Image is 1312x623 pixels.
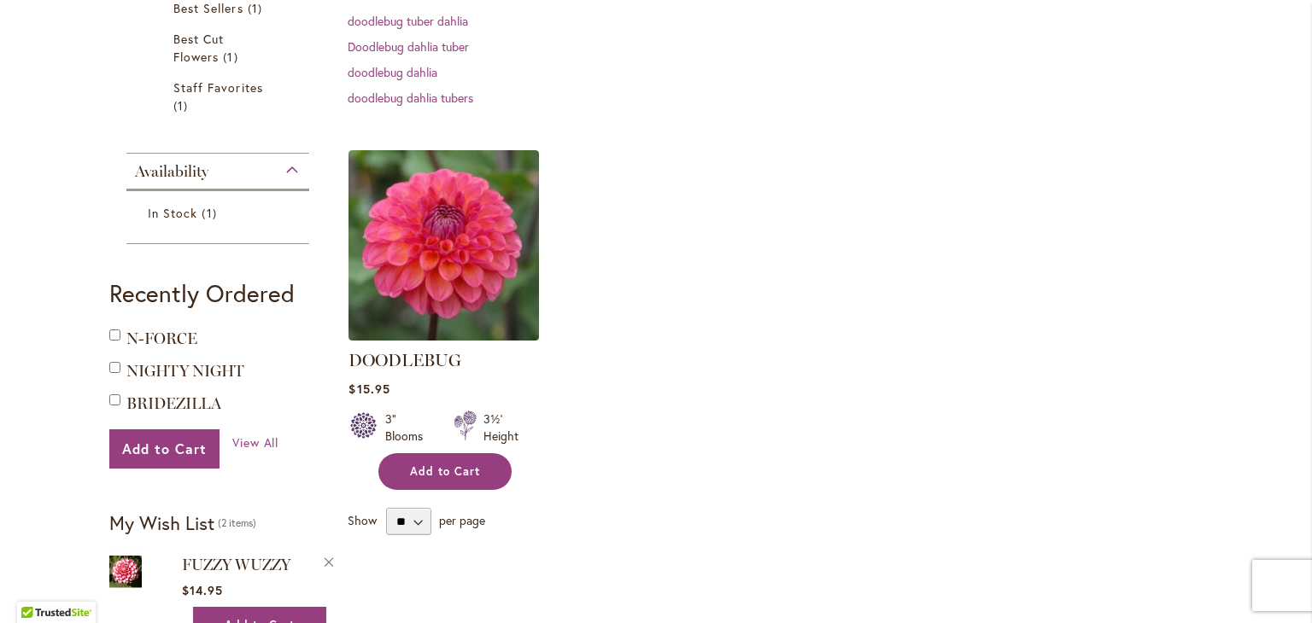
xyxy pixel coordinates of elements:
[202,204,220,222] span: 1
[348,150,539,341] img: DOODLEBUG
[126,394,221,413] a: BRIDEZILLA
[148,205,197,221] span: In Stock
[232,434,279,451] span: View All
[348,328,539,344] a: DOODLEBUG
[109,552,142,594] a: FUZZY WUZZY
[109,429,220,469] button: Add to Cart
[348,64,437,80] a: doodlebug dahlia
[173,31,224,65] span: Best Cut Flowers
[109,552,142,591] img: FUZZY WUZZY
[173,79,263,96] span: Staff Favorites
[232,434,279,451] a: View All
[410,464,480,479] span: Add to Cart
[348,13,468,29] a: doodlebug tuber dahlia
[109,277,295,309] strong: Recently Ordered
[182,582,223,598] span: $14.95
[218,516,256,529] span: 2 items
[173,30,266,66] a: Best Cut Flowers
[13,562,61,610] iframe: Launch Accessibility Center
[182,556,290,574] a: FUZZY WUZZY
[126,362,244,381] a: NIGHTY NIGHT
[439,512,485,528] span: per page
[173,79,266,114] a: Staff Favorites
[385,410,433,445] div: 3" Blooms
[348,38,469,55] a: Doodlebug dahlia tuber
[122,440,207,457] span: Add to Cart
[109,510,214,535] strong: My Wish List
[135,162,208,181] span: Availability
[348,90,473,106] a: doodlebug dahlia tubers
[348,381,389,397] span: $15.95
[378,453,512,490] button: Add to Cart
[483,410,518,445] div: 3½' Height
[173,96,192,114] span: 1
[126,329,197,348] a: N-FORCE
[223,48,242,66] span: 1
[348,512,377,528] span: Show
[148,204,292,222] a: In Stock 1
[348,350,461,370] a: DOODLEBUG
